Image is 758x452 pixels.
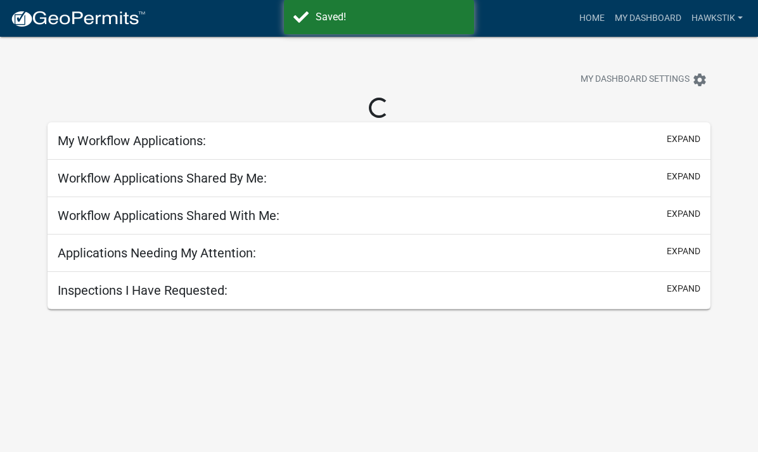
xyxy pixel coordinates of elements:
a: My Dashboard [610,6,686,30]
div: Saved! [316,10,465,25]
h5: Workflow Applications Shared By Me: [58,171,267,186]
button: expand [667,207,700,221]
button: expand [667,170,700,183]
i: settings [692,72,707,87]
h5: My Workflow Applications: [58,133,206,148]
h5: Inspections I Have Requested: [58,283,228,298]
button: expand [667,245,700,258]
button: expand [667,132,700,146]
a: Home [574,6,610,30]
span: My Dashboard Settings [581,72,690,87]
button: My Dashboard Settingssettings [570,67,717,92]
h5: Workflow Applications Shared With Me: [58,208,279,223]
a: Hawkstik [686,6,748,30]
button: expand [667,282,700,295]
h5: Applications Needing My Attention: [58,245,256,261]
